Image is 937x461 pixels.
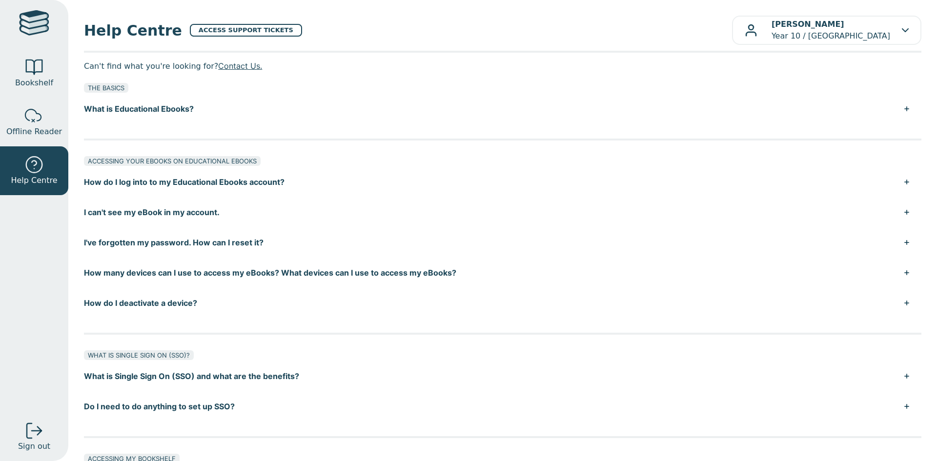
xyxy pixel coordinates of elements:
[772,19,890,42] p: Year 10 / [GEOGRAPHIC_DATA]
[84,288,921,318] button: How do I deactivate a device?
[84,167,921,197] button: How do I log into to my Educational Ebooks account?
[732,16,921,45] button: [PERSON_NAME]Year 10 / [GEOGRAPHIC_DATA]
[84,59,921,73] p: Can't find what you're looking for?
[84,156,261,166] div: ACCESSING YOUR EBOOKS ON EDUCATIONAL EBOOKS
[84,361,921,391] button: What is Single Sign On (SSO) and what are the benefits?
[190,24,302,37] a: ACCESS SUPPORT TICKETS
[84,83,128,93] div: THE BASICS
[11,175,57,186] span: Help Centre
[84,258,921,288] button: How many devices can I use to access my eBooks? What devices can I use to access my eBooks?
[84,94,921,124] button: What is Educational Ebooks?
[15,77,53,89] span: Bookshelf
[84,227,921,258] button: I've forgotten my password. How can I reset it?
[84,350,194,360] div: WHAT IS SINGLE SIGN ON (SSO)?
[772,20,844,29] b: [PERSON_NAME]
[6,126,62,138] span: Offline Reader
[18,441,50,452] span: Sign out
[84,197,921,227] button: I can't see my eBook in my account.
[84,20,182,41] span: Help Centre
[218,61,262,71] a: Contact Us.
[84,391,921,421] button: Do I need to do anything to set up SSO?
